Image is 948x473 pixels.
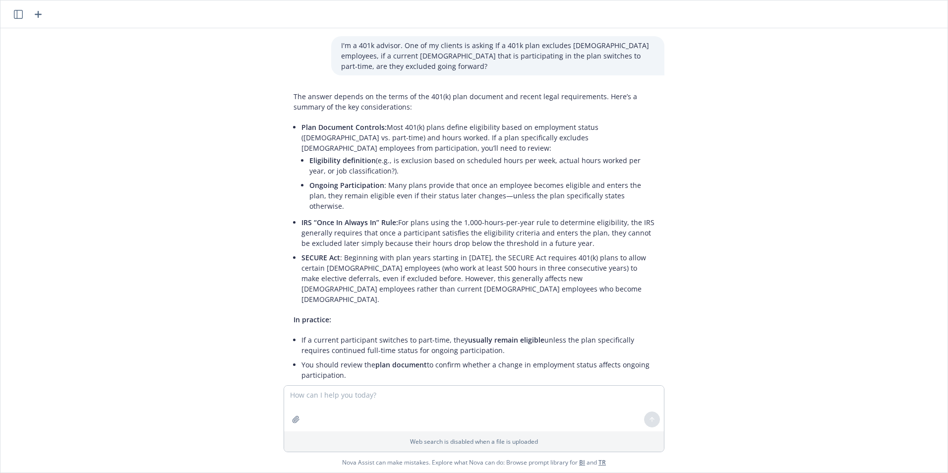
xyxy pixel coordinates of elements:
li: You should review the to confirm whether a change in employment status affects ongoing participat... [301,357,654,382]
p: : Beginning with plan years starting in [DATE], the SECURE Act requires 401(k) plans to allow cer... [301,252,654,304]
li: (e.g., is exclusion based on scheduled hours per week, actual hours worked per year, or job class... [309,153,654,178]
span: Plan Document Controls: [301,122,387,132]
p: Web search is disabled when a file is uploaded [290,437,658,446]
span: In practice: [294,315,331,324]
p: I'm a 401k advisor. One of my clients is asking If a 401k plan excludes [DEMOGRAPHIC_DATA] employ... [341,40,654,71]
span: SECURE Act [301,253,340,262]
span: Ongoing Participation [309,180,384,190]
p: For plans using the 1,000-hours-per-year rule to determine eligibility, the IRS generally require... [301,217,654,248]
a: TR [598,458,606,467]
a: BI [579,458,585,467]
span: Nova Assist can make mistakes. Explore what Nova can do: Browse prompt library for and [4,452,944,473]
span: IRS “Once In Always In” Rule: [301,218,398,227]
p: The answer depends on the terms of the 401(k) plan document and recent legal requirements. Here’s... [294,91,654,112]
span: plan document [375,360,427,369]
li: : Many plans provide that once an employee becomes eligible and enters the plan, they remain elig... [309,178,654,213]
span: usually remain eligible [468,335,544,345]
p: Most 401(k) plans define eligibility based on employment status ([DEMOGRAPHIC_DATA] vs. part-time... [301,122,654,153]
span: Eligibility definition [309,156,376,165]
li: If a current participant switches to part-time, they unless the plan specifically requires contin... [301,333,654,357]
